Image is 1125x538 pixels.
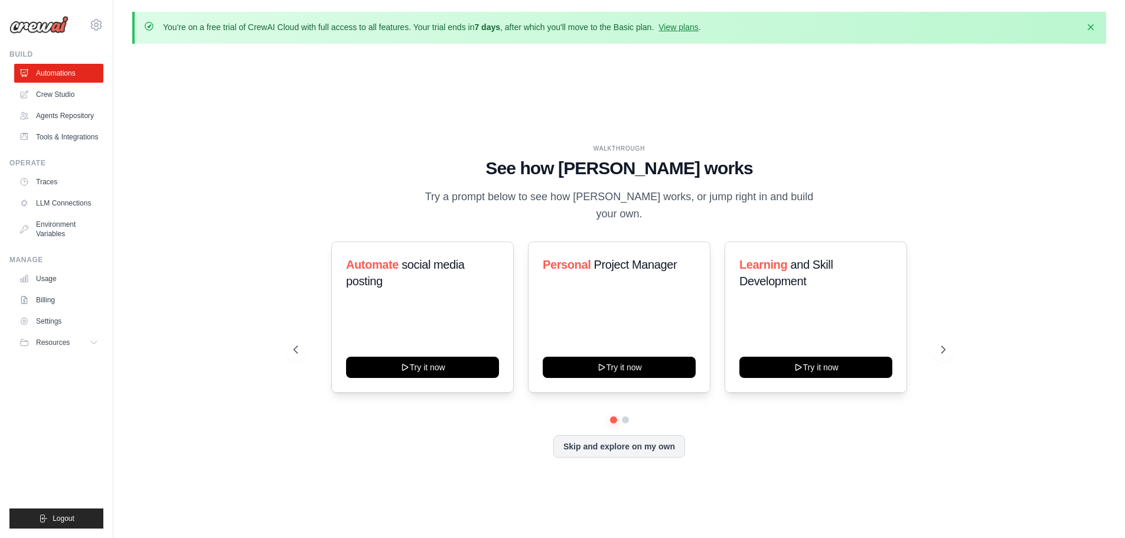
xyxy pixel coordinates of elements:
[294,158,945,179] h1: See how [PERSON_NAME] works
[53,514,74,523] span: Logout
[14,215,103,243] a: Environment Variables
[594,258,677,271] span: Project Manager
[346,258,399,271] span: Automate
[14,269,103,288] a: Usage
[421,188,818,223] p: Try a prompt below to see how [PERSON_NAME] works, or jump right in and build your own.
[9,255,103,265] div: Manage
[14,291,103,309] a: Billing
[36,338,70,347] span: Resources
[163,21,701,33] p: You're on a free trial of CrewAI Cloud with full access to all features. Your trial ends in , aft...
[346,258,465,288] span: social media posting
[553,435,685,458] button: Skip and explore on my own
[9,16,69,34] img: Logo
[14,333,103,352] button: Resources
[543,357,696,378] button: Try it now
[739,357,892,378] button: Try it now
[14,64,103,83] a: Automations
[294,144,945,153] div: WALKTHROUGH
[14,172,103,191] a: Traces
[658,22,698,32] a: View plans
[14,312,103,331] a: Settings
[9,508,103,529] button: Logout
[14,106,103,125] a: Agents Repository
[474,22,500,32] strong: 7 days
[9,50,103,59] div: Build
[346,357,499,378] button: Try it now
[739,258,787,271] span: Learning
[14,194,103,213] a: LLM Connections
[14,85,103,104] a: Crew Studio
[9,158,103,168] div: Operate
[543,258,591,271] span: Personal
[14,128,103,146] a: Tools & Integrations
